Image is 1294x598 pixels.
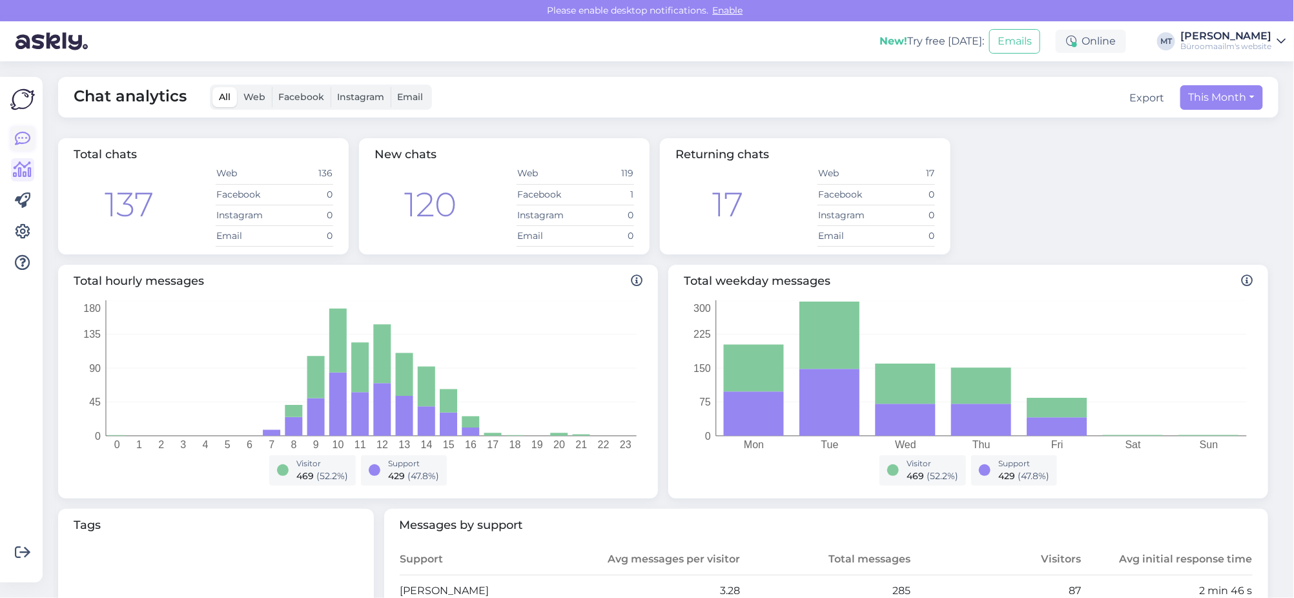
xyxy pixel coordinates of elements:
[274,184,333,205] td: 0
[1180,31,1286,52] a: [PERSON_NAME]Büroomaailm's website
[620,439,632,450] tspan: 23
[180,439,186,450] tspan: 3
[1056,30,1126,53] div: Online
[575,439,587,450] tspan: 21
[274,225,333,246] td: 0
[136,439,142,450] tspan: 1
[83,302,101,313] tspan: 180
[1200,439,1218,450] tspan: Sun
[517,225,575,246] td: Email
[821,439,839,450] tspan: Tue
[219,91,231,103] span: All
[927,470,958,482] span: ( 52.2 %)
[570,544,741,575] th: Avg messages per visitor
[291,439,297,450] tspan: 8
[333,439,344,450] tspan: 10
[316,470,348,482] span: ( 52.2 %)
[10,87,35,112] img: Askly Logo
[1125,439,1142,450] tspan: Sat
[421,439,433,450] tspan: 14
[216,163,274,184] td: Web
[693,329,711,340] tspan: 225
[998,458,1049,469] div: Support
[817,184,876,205] td: Facebook
[243,91,265,103] span: Web
[274,205,333,225] td: 0
[575,184,634,205] td: 1
[876,225,935,246] td: 0
[74,273,642,290] span: Total hourly messages
[509,439,521,450] tspan: 18
[684,273,1253,290] span: Total weekday messages
[443,439,455,450] tspan: 15
[74,147,137,161] span: Total chats
[693,362,711,373] tspan: 150
[1082,544,1253,575] th: Avg initial response time
[83,329,101,340] tspan: 135
[531,439,543,450] tspan: 19
[225,439,231,450] tspan: 5
[817,225,876,246] td: Email
[400,517,1253,534] span: Messages by support
[517,163,575,184] td: Web
[274,163,333,184] td: 136
[1180,85,1263,110] button: This Month
[911,544,1082,575] th: Visitors
[998,470,1015,482] span: 429
[876,184,935,205] td: 0
[817,163,876,184] td: Web
[575,225,634,246] td: 0
[598,439,610,450] tspan: 22
[216,225,274,246] td: Email
[388,458,439,469] div: Support
[1130,90,1165,106] button: Export
[1180,31,1272,41] div: [PERSON_NAME]
[404,180,457,230] div: 120
[1018,470,1049,482] span: ( 47.8 %)
[337,91,384,103] span: Instagram
[876,163,935,184] td: 17
[699,397,711,407] tspan: 75
[879,34,984,49] div: Try free [DATE]:
[465,439,477,450] tspan: 16
[575,205,634,225] td: 0
[400,544,570,575] th: Support
[517,205,575,225] td: Instagram
[296,470,314,482] span: 469
[74,517,358,534] span: Tags
[376,439,388,450] tspan: 12
[879,35,907,47] b: New!
[744,439,764,450] tspan: Mon
[705,430,711,441] tspan: 0
[105,180,154,230] div: 137
[407,470,439,482] span: ( 47.8 %)
[907,458,958,469] div: Visitor
[398,439,410,450] tspan: 13
[1157,32,1175,50] div: MT
[114,439,120,450] tspan: 0
[278,91,324,103] span: Facebook
[89,362,101,373] tspan: 90
[709,5,747,16] span: Enable
[216,205,274,225] td: Instagram
[817,205,876,225] td: Instagram
[895,439,916,450] tspan: Wed
[397,91,423,103] span: Email
[95,430,101,441] tspan: 0
[575,163,634,184] td: 119
[269,439,274,450] tspan: 7
[203,439,209,450] tspan: 4
[487,439,498,450] tspan: 17
[989,29,1040,54] button: Emails
[712,180,743,230] div: 17
[158,439,164,450] tspan: 2
[247,439,252,450] tspan: 6
[517,184,575,205] td: Facebook
[296,458,348,469] div: Visitor
[388,470,405,482] span: 429
[1051,439,1063,450] tspan: Fri
[1180,41,1272,52] div: Büroomaailm's website
[74,85,187,110] span: Chat analytics
[693,302,711,313] tspan: 300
